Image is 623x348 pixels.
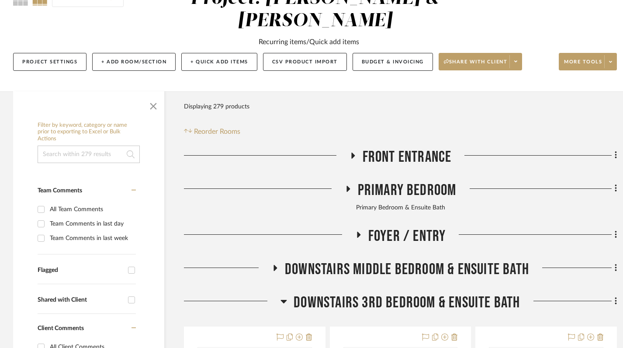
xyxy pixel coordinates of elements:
span: Reorder Rooms [194,126,240,137]
div: Primary Bedroom & Ensuite Bath [184,203,617,213]
input: Search within 279 results [38,146,140,163]
div: Team Comments in last week [50,231,134,245]
div: Team Comments in last day [50,217,134,231]
h6: Filter by keyword, category or name prior to exporting to Excel or Bulk Actions [38,122,140,143]
span: Front Entrance [363,148,452,167]
div: Shared with Client [38,296,124,304]
div: Recurring items/Quick add items [259,37,359,47]
button: More tools [559,53,617,70]
button: Budget & Invoicing [353,53,433,71]
button: Reorder Rooms [184,126,240,137]
button: Share with client [439,53,523,70]
span: Team Comments [38,188,82,194]
span: Client Comments [38,325,84,331]
span: Share with client [444,59,508,72]
div: All Team Comments [50,202,134,216]
span: Primary Bedroom [358,181,457,200]
span: More tools [564,59,602,72]
span: Foyer / Entry [368,227,446,246]
button: + Quick Add Items [181,53,257,71]
span: Downstairs 3rd Bedroom & Ensuite Bath [294,293,520,312]
button: + Add Room/Section [92,53,176,71]
div: Displaying 279 products [184,98,249,115]
button: Project Settings [13,53,87,71]
button: CSV Product Import [263,53,347,71]
span: Downstairs Middle Bedroom & Ensuite Bath [285,260,529,279]
button: Close [145,96,162,113]
div: Flagged [38,267,124,274]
